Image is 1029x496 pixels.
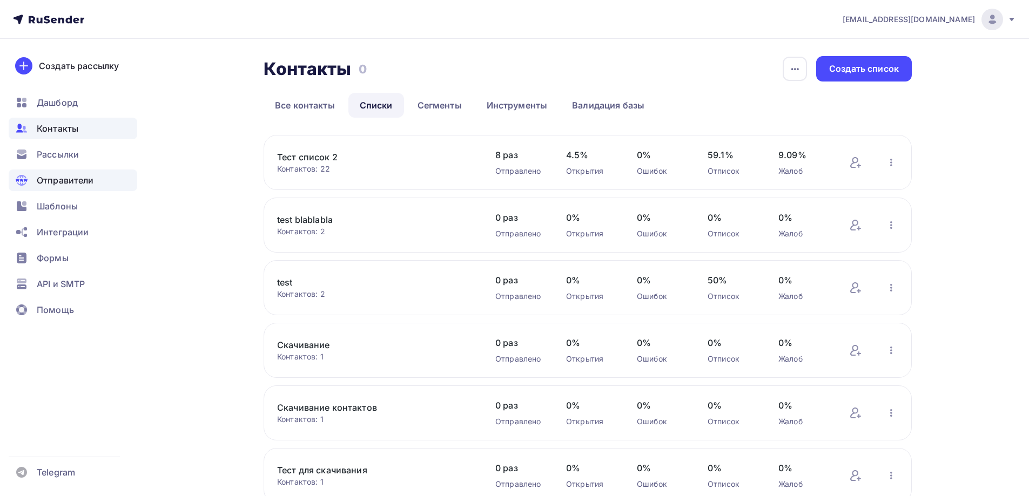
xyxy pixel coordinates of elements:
[637,166,686,176] div: Ошибок
[37,226,89,239] span: Интеграции
[708,228,757,239] div: Отписок
[778,336,828,349] span: 0%
[778,461,828,474] span: 0%
[708,354,757,364] div: Отписок
[9,118,137,139] a: Контакты
[277,477,474,487] div: Контактов: 1
[778,148,828,161] span: 9.09%
[277,213,461,226] a: test blablabla
[277,164,474,174] div: Контактов: 22
[778,291,828,302] div: Жалоб
[37,303,74,316] span: Помощь
[708,416,757,427] div: Отписок
[37,200,78,213] span: Шаблоны
[9,92,137,113] a: Дашборд
[495,148,544,161] span: 8 раз
[708,461,757,474] span: 0%
[778,228,828,239] div: Жалоб
[637,274,686,287] span: 0%
[708,336,757,349] span: 0%
[843,9,1016,30] a: [EMAIL_ADDRESS][DOMAIN_NAME]
[495,354,544,364] div: Отправлено
[637,461,686,474] span: 0%
[348,93,404,118] a: Списки
[277,151,461,164] a: Тест список 2
[778,166,828,176] div: Жалоб
[37,122,78,135] span: Контакты
[778,479,828,490] div: Жалоб
[637,211,686,224] span: 0%
[637,416,686,427] div: Ошибок
[566,211,615,224] span: 0%
[37,96,78,109] span: Дашборд
[708,274,757,287] span: 50%
[475,93,559,118] a: Инструменты
[37,252,69,264] span: Формы
[637,291,686,302] div: Ошибок
[406,93,473,118] a: Сегменты
[778,274,828,287] span: 0%
[778,416,828,427] div: Жалоб
[37,466,75,479] span: Telegram
[708,479,757,490] div: Отписок
[277,338,461,351] a: Скачивание
[778,399,828,412] span: 0%
[37,174,94,187] span: Отправители
[277,464,461,477] a: Тест для скачивания
[637,354,686,364] div: Ошибок
[39,59,119,72] div: Создать рассылку
[566,416,615,427] div: Открытия
[566,336,615,349] span: 0%
[277,289,474,300] div: Контактов: 2
[495,211,544,224] span: 0 раз
[829,63,899,75] div: Создать список
[495,416,544,427] div: Отправлено
[566,228,615,239] div: Открытия
[495,228,544,239] div: Отправлено
[708,148,757,161] span: 59.1%
[566,461,615,474] span: 0%
[708,166,757,176] div: Отписок
[637,399,686,412] span: 0%
[566,274,615,287] span: 0%
[566,291,615,302] div: Открытия
[495,166,544,176] div: Отправлено
[9,195,137,217] a: Шаблоны
[277,351,474,362] div: Контактов: 1
[495,461,544,474] span: 0 раз
[37,277,85,290] span: API и SMTP
[708,211,757,224] span: 0%
[9,144,137,165] a: Рассылки
[495,399,544,412] span: 0 раз
[495,274,544,287] span: 0 раз
[843,14,975,25] span: [EMAIL_ADDRESS][DOMAIN_NAME]
[708,291,757,302] div: Отписок
[637,148,686,161] span: 0%
[566,399,615,412] span: 0%
[778,354,828,364] div: Жалоб
[561,93,656,118] a: Валидация базы
[495,336,544,349] span: 0 раз
[637,228,686,239] div: Ошибок
[9,169,137,191] a: Отправители
[708,399,757,412] span: 0%
[566,354,615,364] div: Открытия
[264,93,346,118] a: Все контакты
[566,148,615,161] span: 4.5%
[264,58,351,80] h2: Контакты
[566,166,615,176] div: Открытия
[637,479,686,490] div: Ошибок
[277,226,474,237] div: Контактов: 2
[277,276,461,289] a: test
[37,148,79,161] span: Рассылки
[778,211,828,224] span: 0%
[495,479,544,490] div: Отправлено
[637,336,686,349] span: 0%
[277,414,474,425] div: Контактов: 1
[359,62,367,77] h3: 0
[9,247,137,269] a: Формы
[566,479,615,490] div: Открытия
[277,401,461,414] a: Скачивание контактов
[495,291,544,302] div: Отправлено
